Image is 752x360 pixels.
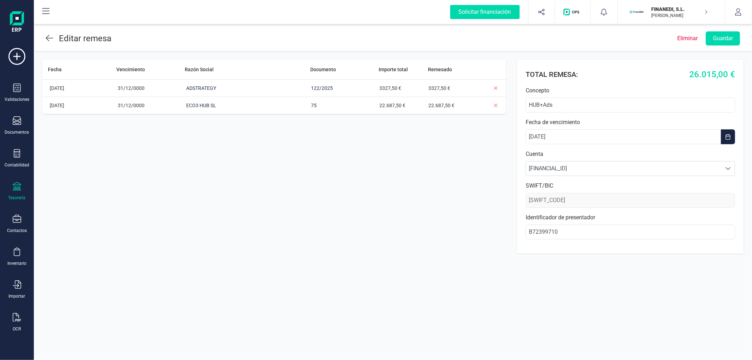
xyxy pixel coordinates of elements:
[48,102,66,109] span: [DATE]
[706,31,740,45] button: Guardar
[7,228,27,233] div: Contactos
[309,85,335,92] span: 122/2025
[5,129,29,135] div: Documentos
[116,67,145,72] span: Vencimiento
[378,85,403,92] span: 3327,50 €
[563,8,582,16] img: Logo de OPS
[5,162,29,168] div: Contabilidad
[48,85,66,92] span: [DATE]
[626,1,716,23] button: FIFINANEDI, S.L.[PERSON_NAME]
[7,261,26,266] div: Inventario
[526,129,721,144] input: dd/mm/aaaa
[721,129,735,144] button: Choose Date
[559,1,586,23] button: Logo de OPS
[526,161,721,176] span: [FINANCIAL_ID]
[8,195,26,201] div: Tesorería
[5,97,29,102] div: Validaciones
[378,102,407,109] span: 22.687,50 €
[10,11,24,34] img: Logo Finanedi
[116,85,146,92] span: 31/12/0000
[526,86,735,95] label: Concepto
[379,67,408,72] span: Importe total
[116,102,146,109] span: 31/12/0000
[59,33,111,43] span: Editar remesa
[526,150,735,158] label: Cuenta
[428,67,452,72] span: Remesado
[652,13,708,18] p: [PERSON_NAME]
[526,182,735,190] label: SWIFT/BIC
[427,102,456,109] span: 22.687,50 €
[310,67,336,72] span: Documento
[184,102,218,109] span: ECO3 HUB SL
[48,67,62,72] span: Fecha
[526,213,735,222] label: Identificador de presentador
[526,118,735,127] label: Fecha de vencimiento
[689,68,735,81] span: 26.015,00 €
[184,85,218,92] span: ADSTRATEGY
[309,102,318,109] span: 75
[9,293,25,299] div: Importar
[442,1,528,23] button: Solicitar financiación
[13,326,21,332] div: OCR
[629,4,644,20] img: FI
[526,69,578,79] h6: TOTAL REMESA:
[677,34,698,43] p: Eliminar
[652,6,708,13] p: FINANEDI, S.L.
[450,5,520,19] div: Solicitar financiación
[185,67,214,72] span: Razón Social
[427,85,452,92] span: 3327,50 €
